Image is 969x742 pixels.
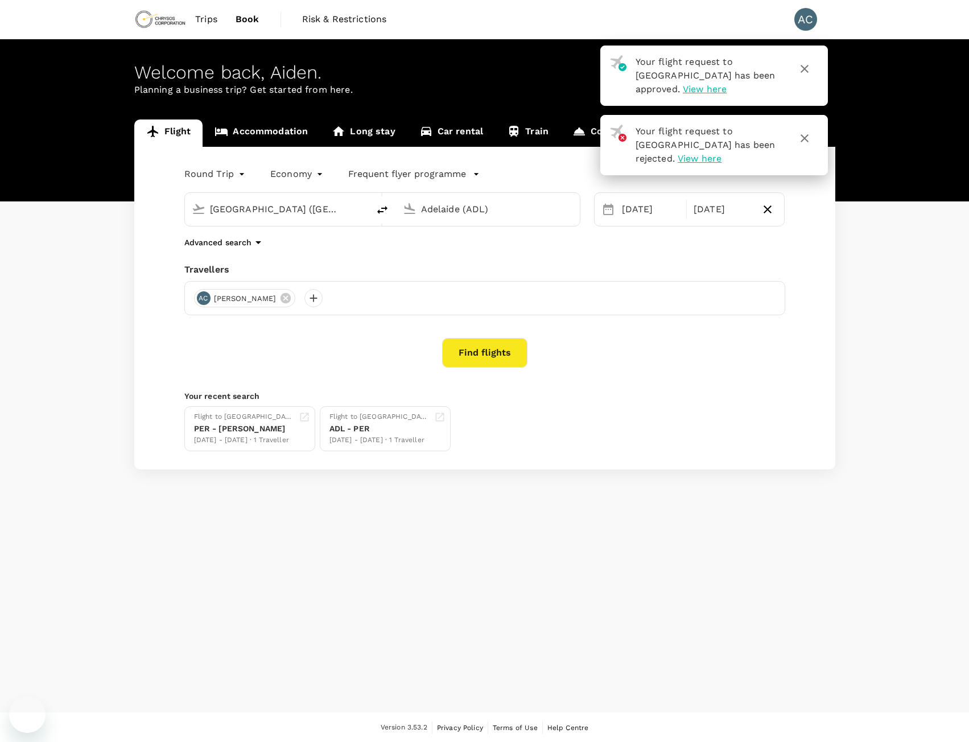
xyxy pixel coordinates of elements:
div: AC [197,291,211,305]
div: Flight to [GEOGRAPHIC_DATA] [329,411,430,423]
button: Advanced search [184,236,265,249]
div: AC [794,8,817,31]
div: Economy [270,165,325,183]
a: Accommodation [203,119,320,147]
input: Going to [421,200,556,218]
span: Book [236,13,259,26]
span: Risk & Restrictions [302,13,387,26]
img: Chrysos Corporation [134,7,187,32]
span: View here [683,84,727,94]
input: Depart from [210,200,345,218]
a: Concierge [560,119,648,147]
div: Travellers [184,263,785,277]
span: Terms of Use [493,724,538,732]
button: Open [572,208,574,210]
div: [DATE] - [DATE] · 1 Traveller [194,435,294,446]
div: AC[PERSON_NAME] [194,289,296,307]
div: Flight to [GEOGRAPHIC_DATA] [194,411,294,423]
a: Privacy Policy [437,722,483,734]
div: Welcome back , Aiden . [134,62,835,83]
p: Planning a business trip? Get started from here. [134,83,835,97]
div: [DATE] [689,198,756,221]
span: View here [678,153,721,164]
a: Train [495,119,560,147]
span: Trips [195,13,217,26]
a: Car rental [407,119,496,147]
div: PER - [PERSON_NAME] [194,423,294,435]
a: Help Centre [547,722,589,734]
button: Frequent flyer programme [348,167,480,181]
div: [DATE] - [DATE] · 1 Traveller [329,435,430,446]
span: [PERSON_NAME] [207,293,283,304]
img: flight-approved [610,55,626,71]
span: Your flight request to [GEOGRAPHIC_DATA] has been approved. [636,56,776,94]
div: [DATE] [617,198,684,221]
img: flight-rejected [610,125,626,142]
button: Find flights [442,338,527,368]
button: delete [369,196,396,224]
iframe: Button to launch messaging window [9,696,46,733]
p: Advanced search [184,237,251,248]
span: Help Centre [547,724,589,732]
button: Open [361,208,363,210]
span: Your flight request to [GEOGRAPHIC_DATA] has been rejected. [636,126,776,164]
a: Flight [134,119,203,147]
span: Privacy Policy [437,724,483,732]
span: Version 3.53.2 [381,722,427,733]
p: Frequent flyer programme [348,167,466,181]
a: Long stay [320,119,407,147]
p: Your recent search [184,390,785,402]
a: Terms of Use [493,722,538,734]
div: ADL - PER [329,423,430,435]
div: Round Trip [184,165,248,183]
